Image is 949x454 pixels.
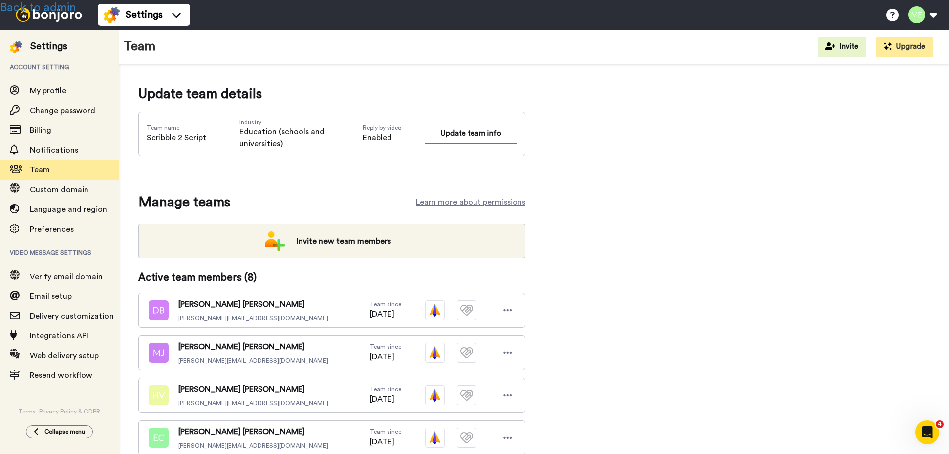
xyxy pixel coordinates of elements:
[265,231,285,251] img: add-team.png
[30,206,107,213] span: Language and region
[30,292,72,300] span: Email setup
[425,343,445,363] img: vm-color.svg
[425,428,445,448] img: vm-color.svg
[30,186,88,194] span: Custom domain
[30,107,95,115] span: Change password
[370,343,401,351] span: Team since
[416,196,525,208] a: Learn more about permissions
[178,442,328,450] span: [PERSON_NAME][EMAIL_ADDRESS][DOMAIN_NAME]
[178,383,328,395] span: [PERSON_NAME] [PERSON_NAME]
[876,37,933,57] button: Upgrade
[239,118,363,126] span: Industry
[30,87,66,95] span: My profile
[936,420,944,428] span: 4
[178,314,328,322] span: [PERSON_NAME][EMAIL_ADDRESS][DOMAIN_NAME]
[30,273,103,281] span: Verify email domain
[44,428,85,436] span: Collapse menu
[30,225,74,233] span: Preferences
[425,124,517,143] button: Update team info
[239,126,363,150] span: Education (schools and universities)
[26,425,93,438] button: Collapse menu
[149,385,169,405] img: hv.png
[363,124,425,132] span: Reply by video
[30,312,114,320] span: Delivery customization
[138,192,230,212] span: Manage teams
[104,7,120,23] img: settings-colored.svg
[370,300,401,308] span: Team since
[149,428,169,448] img: ec.png
[30,371,92,379] span: Resend workflow
[30,126,51,134] span: Billing
[124,40,156,54] h1: Team
[457,300,476,320] img: tm-plain.svg
[425,385,445,405] img: vm-color.svg
[30,166,50,174] span: Team
[30,146,78,154] span: Notifications
[30,332,88,340] span: Integrations API
[147,132,206,144] span: Scribble 2 Script
[457,428,476,448] img: tm-plain.svg
[126,8,163,22] span: Settings
[425,300,445,320] img: vm-color.svg
[370,393,401,405] span: [DATE]
[147,124,206,132] span: Team name
[818,37,866,57] button: Invite
[457,343,476,363] img: tm-plain.svg
[363,132,425,144] span: Enabled
[149,343,169,363] img: mj.png
[370,428,401,436] span: Team since
[915,420,939,444] iframe: Intercom live chat
[138,270,257,285] span: Active team members ( 8 )
[10,41,22,53] img: settings-colored.svg
[370,351,401,363] span: [DATE]
[30,352,99,360] span: Web delivery setup
[178,426,328,438] span: [PERSON_NAME] [PERSON_NAME]
[138,84,525,104] span: Update team details
[370,385,401,393] span: Team since
[178,298,328,310] span: [PERSON_NAME] [PERSON_NAME]
[149,300,169,320] img: db.png
[370,308,401,320] span: [DATE]
[30,40,67,53] div: Settings
[178,341,328,353] span: [PERSON_NAME] [PERSON_NAME]
[178,357,328,365] span: [PERSON_NAME][EMAIL_ADDRESS][DOMAIN_NAME]
[289,231,399,251] span: Invite new team members
[370,436,401,448] span: [DATE]
[457,385,476,405] img: tm-plain.svg
[178,399,328,407] span: [PERSON_NAME][EMAIL_ADDRESS][DOMAIN_NAME]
